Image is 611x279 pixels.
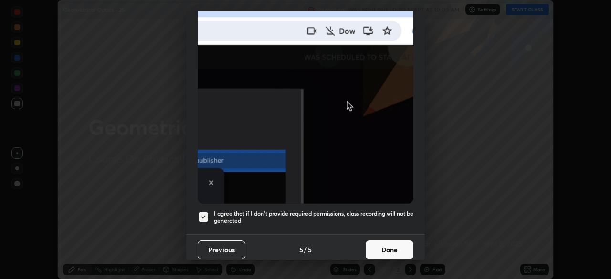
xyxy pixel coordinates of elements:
[214,210,413,225] h5: I agree that if I don't provide required permissions, class recording will not be generated
[198,240,245,259] button: Previous
[366,240,413,259] button: Done
[308,245,312,255] h4: 5
[304,245,307,255] h4: /
[299,245,303,255] h4: 5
